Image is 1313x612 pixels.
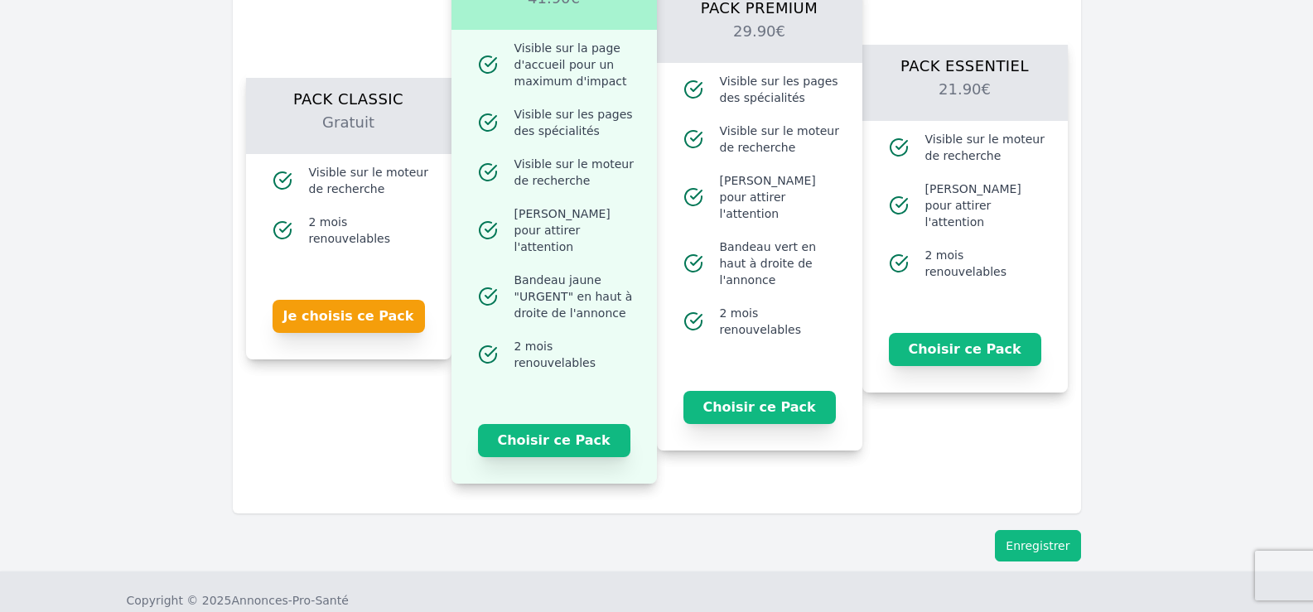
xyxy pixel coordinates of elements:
[514,338,637,371] span: 2 mois renouvelables
[720,73,842,106] span: Visible sur les pages des spécialités
[925,181,1048,230] span: [PERSON_NAME] pour attirer l'attention
[882,45,1048,78] h1: Pack Essentiel
[720,305,842,338] span: 2 mois renouvelables
[309,214,432,247] span: 2 mois renouvelables
[683,391,836,424] button: Choisir ce Pack
[720,239,842,288] span: Bandeau vert en haut à droite de l'annonce
[514,156,637,189] span: Visible sur le moteur de recherche
[273,300,425,333] button: Je choisis ce Pack
[514,205,637,255] span: [PERSON_NAME] pour attirer l'attention
[925,131,1048,164] span: Visible sur le moteur de recherche
[995,530,1080,561] button: Enregistrer
[127,592,349,609] div: Copyright © 2025
[514,40,637,89] span: Visible sur la page d'accueil pour un maximum d'impact
[720,123,842,156] span: Visible sur le moteur de recherche
[266,78,432,111] h1: Pack Classic
[266,111,432,154] h2: Gratuit
[478,424,630,457] button: Choisir ce Pack
[309,164,432,197] span: Visible sur le moteur de recherche
[514,106,637,139] span: Visible sur les pages des spécialités
[720,172,842,222] span: [PERSON_NAME] pour attirer l'attention
[889,333,1041,366] button: Choisir ce Pack
[925,247,1048,280] span: 2 mois renouvelables
[677,20,842,63] h2: 29.90€
[514,272,637,321] span: Bandeau jaune "URGENT" en haut à droite de l'annonce
[882,78,1048,121] h2: 21.90€
[231,592,348,609] a: Annonces-Pro-Santé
